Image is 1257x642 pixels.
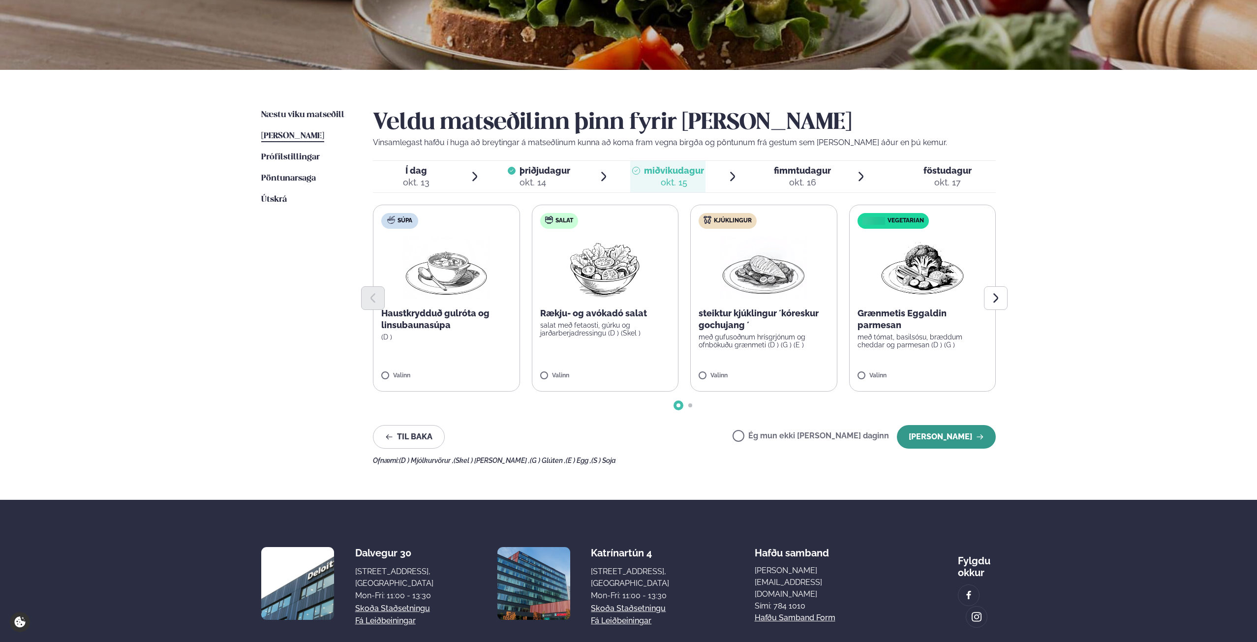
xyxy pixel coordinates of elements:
[454,457,530,464] span: (Skel ) [PERSON_NAME] ,
[984,286,1008,310] button: Next slide
[261,173,316,184] a: Pöntunarsaga
[755,539,829,559] span: Hafðu samband
[858,307,988,331] p: Grænmetis Eggaldin parmesan
[261,111,344,119] span: Næstu viku matseðill
[373,137,996,149] p: Vinsamlegast hafðu í huga að breytingar á matseðlinum kunna að koma fram vegna birgða og pöntunum...
[403,237,490,300] img: Soup.png
[591,547,669,559] div: Katrínartún 4
[261,194,287,206] a: Útskrá
[355,590,433,602] div: Mon-Fri: 11:00 - 13:30
[688,403,692,407] span: Go to slide 2
[261,152,320,163] a: Prófílstillingar
[963,590,974,601] img: image alt
[540,307,671,319] p: Rækju- og avókadó salat
[704,216,711,224] img: chicken.svg
[387,216,395,224] img: soup.svg
[261,130,324,142] a: [PERSON_NAME]
[520,177,570,188] div: okt. 14
[958,547,996,579] div: Fylgdu okkur
[755,565,873,600] a: [PERSON_NAME][EMAIL_ADDRESS][DOMAIN_NAME]
[10,612,30,632] a: Cookie settings
[561,237,648,300] img: Salad.png
[971,611,982,623] img: image alt
[897,425,996,449] button: [PERSON_NAME]
[355,566,433,589] div: [STREET_ADDRESS], [GEOGRAPHIC_DATA]
[399,457,454,464] span: (D ) Mjólkurvörur ,
[591,590,669,602] div: Mon-Fri: 11:00 - 13:30
[591,457,616,464] span: (S ) Soja
[923,165,972,176] span: föstudagur
[373,109,996,137] h2: Veldu matseðilinn þinn fyrir [PERSON_NAME]
[755,612,835,624] a: Hafðu samband form
[497,547,570,620] img: image alt
[555,217,573,225] span: Salat
[860,216,887,226] img: icon
[644,165,704,176] span: miðvikudagur
[879,237,966,300] img: Vegan.png
[355,615,416,627] a: Fá leiðbeiningar
[699,307,829,331] p: steiktur kjúklingur ´kóreskur gochujang ´
[966,607,987,627] a: image alt
[261,153,320,161] span: Prófílstillingar
[403,177,429,188] div: okt. 13
[355,547,433,559] div: Dalvegur 30
[540,321,671,337] p: salat með fetaosti, gúrku og jarðarberjadressingu (D ) (Skel )
[676,403,680,407] span: Go to slide 1
[261,547,334,620] img: image alt
[958,585,979,606] a: image alt
[373,425,445,449] button: Til baka
[774,177,831,188] div: okt. 16
[398,217,412,225] span: Súpa
[923,177,972,188] div: okt. 17
[261,132,324,140] span: [PERSON_NAME]
[381,307,512,331] p: Haustkrydduð gulróta og linsubaunasúpa
[355,603,430,614] a: Skoða staðsetningu
[591,603,666,614] a: Skoða staðsetningu
[361,286,385,310] button: Previous slide
[520,165,570,176] span: þriðjudagur
[545,216,553,224] img: salad.svg
[699,333,829,349] p: með gufusoðnum hrísgrjónum og ofnbökuðu grænmeti (D ) (G ) (E )
[373,457,996,464] div: Ofnæmi:
[591,566,669,589] div: [STREET_ADDRESS], [GEOGRAPHIC_DATA]
[261,174,316,183] span: Pöntunarsaga
[530,457,566,464] span: (G ) Glúten ,
[888,217,924,225] span: Vegetarian
[261,109,344,121] a: Næstu viku matseðill
[644,177,704,188] div: okt. 15
[755,600,873,612] p: Sími: 784 1010
[591,615,651,627] a: Fá leiðbeiningar
[403,165,429,177] span: Í dag
[566,457,591,464] span: (E ) Egg ,
[381,333,512,341] p: (D )
[858,333,988,349] p: með tómat, basilsósu, bræddum cheddar og parmesan (D ) (G )
[261,195,287,204] span: Útskrá
[720,237,807,300] img: Chicken-breast.png
[774,165,831,176] span: fimmtudagur
[714,217,752,225] span: Kjúklingur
